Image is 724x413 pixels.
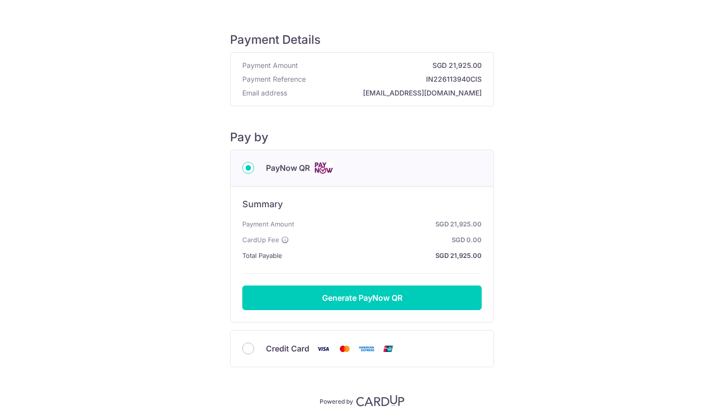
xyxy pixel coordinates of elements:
[242,88,287,98] span: Email address
[242,61,298,70] span: Payment Amount
[242,234,279,246] span: CardUp Fee
[314,162,333,174] img: Cards logo
[242,162,482,174] div: PayNow QR Cards logo
[356,395,404,407] img: CardUp
[242,250,282,261] span: Total Payable
[242,286,482,310] button: Generate PayNow QR
[320,396,353,406] p: Powered by
[230,130,494,145] h5: Pay by
[291,88,482,98] strong: [EMAIL_ADDRESS][DOMAIN_NAME]
[298,218,482,230] strong: SGD 21,925.00
[286,250,482,261] strong: SGD 21,925.00
[242,198,482,210] h6: Summary
[378,343,398,355] img: Union Pay
[242,218,294,230] span: Payment Amount
[335,343,355,355] img: Mastercard
[302,61,482,70] strong: SGD 21,925.00
[293,234,482,246] strong: SGD 0.00
[310,74,482,84] strong: IN226113940CIS
[242,343,482,355] div: Credit Card Visa Mastercard American Express Union Pay
[313,343,333,355] img: Visa
[357,343,376,355] img: American Express
[242,74,306,84] span: Payment Reference
[266,343,309,354] span: Credit Card
[266,162,310,174] span: PayNow QR
[230,32,494,47] h5: Payment Details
